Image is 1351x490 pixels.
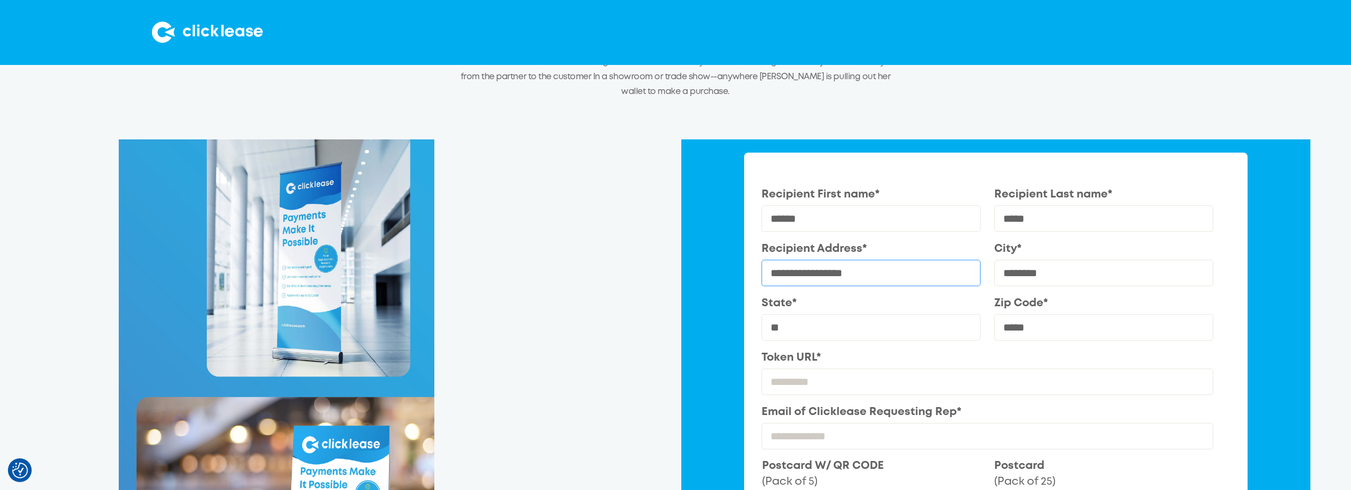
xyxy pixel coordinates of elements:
[994,296,1213,312] label: Zip Code*
[994,187,1213,203] label: Recipient Last name*
[994,477,1055,487] span: (Pack of 25)
[762,187,981,203] label: Recipient First name*
[12,463,28,478] img: Revisit consent button
[12,463,28,478] button: Consent Preferences
[994,458,1213,490] label: Postcard
[762,350,1213,366] label: Token URL*
[762,477,817,487] span: (Pack of 5)
[994,241,1213,257] label: City*
[762,241,981,257] label: Recipient Address*
[762,404,1213,420] label: Email of Clicklease Requesting Rep*
[762,296,981,312] label: State*
[152,22,263,43] img: Clicklease logo
[762,458,981,490] label: Postcard W/ QR CODE
[456,55,895,99] p: POP is Point-of-Purchase Marketing Materials. P OP is always customer-facing and usually comes di...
